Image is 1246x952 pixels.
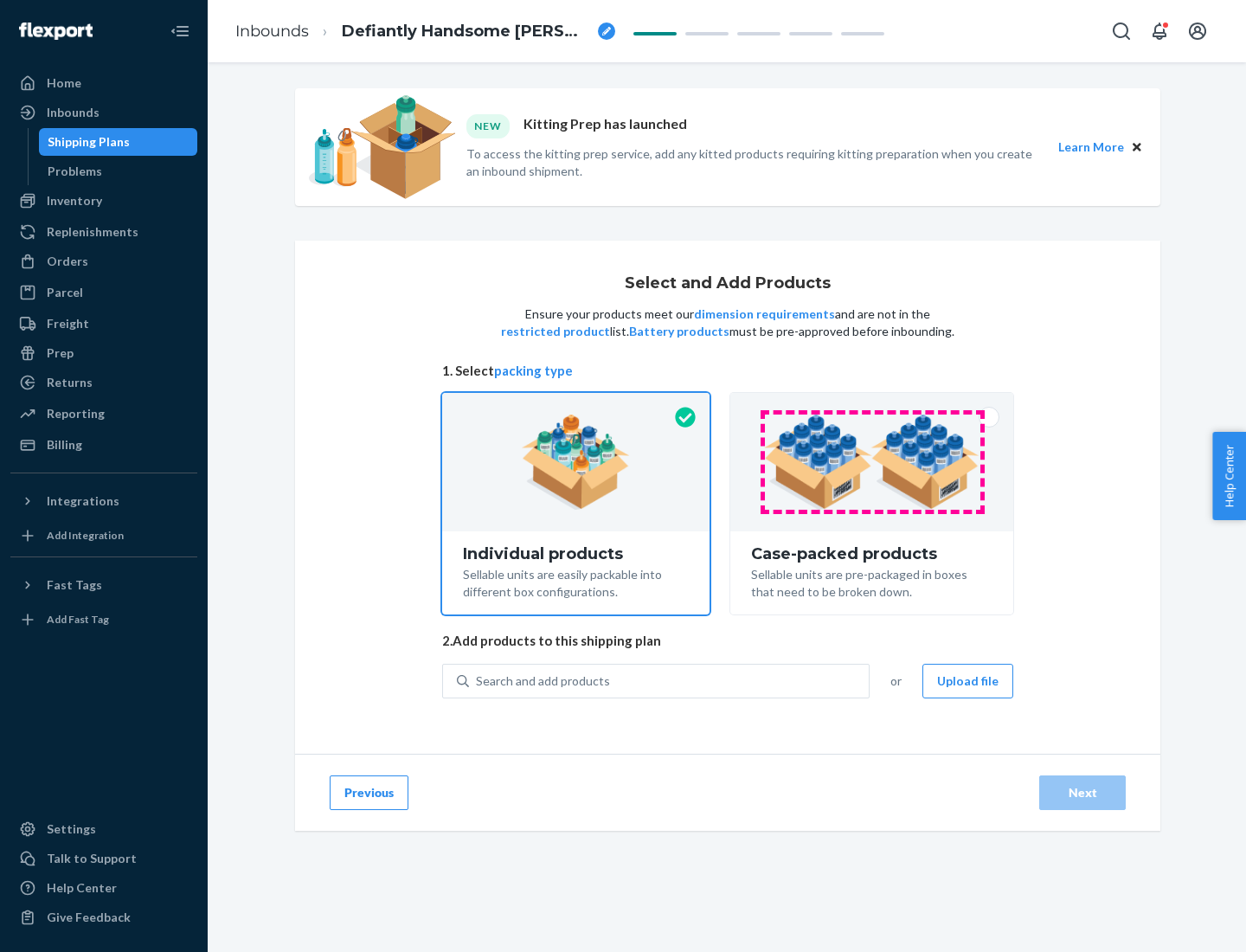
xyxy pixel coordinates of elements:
div: Returns [47,374,93,391]
p: Ensure your products meet our and are not in the list. must be pre-approved before inbounding. [499,306,956,340]
span: 1. Select [442,362,1013,380]
button: Give Feedback [10,904,197,931]
a: Add Integration [10,522,197,550]
a: Inbounds [235,22,309,41]
a: Inbounds [10,99,197,126]
div: Next [1054,784,1111,801]
div: Prep [47,344,74,362]
a: Billing [10,431,197,459]
a: Parcel [10,279,197,306]
div: Search and add products [476,672,610,690]
h1: Select and Add Products [625,275,831,293]
div: Give Feedback [47,909,131,926]
button: Upload file [922,664,1013,698]
a: Add Fast Tag [10,606,197,634]
div: Add Integration [47,528,124,543]
a: Reporting [10,400,197,428]
a: Prep [10,339,197,367]
a: Freight [10,310,197,338]
div: Parcel [47,284,83,301]
button: Open notifications [1142,14,1177,48]
button: restricted product [501,323,610,340]
button: Close Navigation [163,14,197,48]
button: Open account menu [1180,14,1215,48]
img: case-pack.59cecea509d18c883b923b81aeac6d0b.png [764,415,979,510]
div: Inventory [47,192,102,209]
button: Open Search Box [1104,14,1139,48]
a: Shipping Plans [39,128,198,156]
a: Inventory [10,187,197,215]
button: Fast Tags [10,571,197,599]
div: Orders [47,253,88,270]
span: Defiantly Handsome Markhor [342,21,591,43]
div: Add Fast Tag [47,612,109,627]
div: Help Center [47,879,117,897]
button: Battery products [629,323,729,340]
div: Problems [48,163,102,180]
div: Billing [47,436,82,453]
a: Settings [10,815,197,843]
img: individual-pack.facf35554cb0f1810c75b2bd6df2d64e.png [522,415,630,510]
span: or [890,672,902,690]
button: Next [1039,775,1126,810]
img: Flexport logo [19,23,93,40]
button: packing type [494,362,573,380]
div: Talk to Support [47,850,137,867]
ol: breadcrumbs [222,6,629,57]
a: Home [10,69,197,97]
div: Sellable units are easily packable into different box configurations. [463,563,689,601]
div: Shipping Plans [48,133,130,151]
a: Talk to Support [10,845,197,872]
div: Integrations [47,492,119,510]
button: dimension requirements [694,306,835,323]
button: Previous [330,775,408,810]
div: NEW [466,114,510,138]
a: Help Center [10,874,197,902]
div: Freight [47,315,89,332]
a: Replenishments [10,218,197,246]
a: Problems [39,158,198,185]
div: Individual products [463,545,689,563]
div: Case-packed products [751,545,992,563]
div: Inbounds [47,104,100,121]
div: Home [47,74,81,92]
a: Orders [10,248,197,275]
p: Kitting Prep has launched [523,114,687,138]
button: Close [1127,138,1146,157]
div: Fast Tags [47,576,102,594]
button: Integrations [10,487,197,515]
span: 2. Add products to this shipping plan [442,632,1013,650]
div: Reporting [47,405,105,422]
div: Replenishments [47,223,138,241]
div: Settings [47,820,96,838]
button: Learn More [1058,138,1124,157]
div: Sellable units are pre-packaged in boxes that need to be broken down. [751,563,992,601]
a: Returns [10,369,197,396]
button: Help Center [1212,432,1246,520]
p: To access the kitting prep service, add any kitted products requiring kitting preparation when yo... [466,145,1043,180]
